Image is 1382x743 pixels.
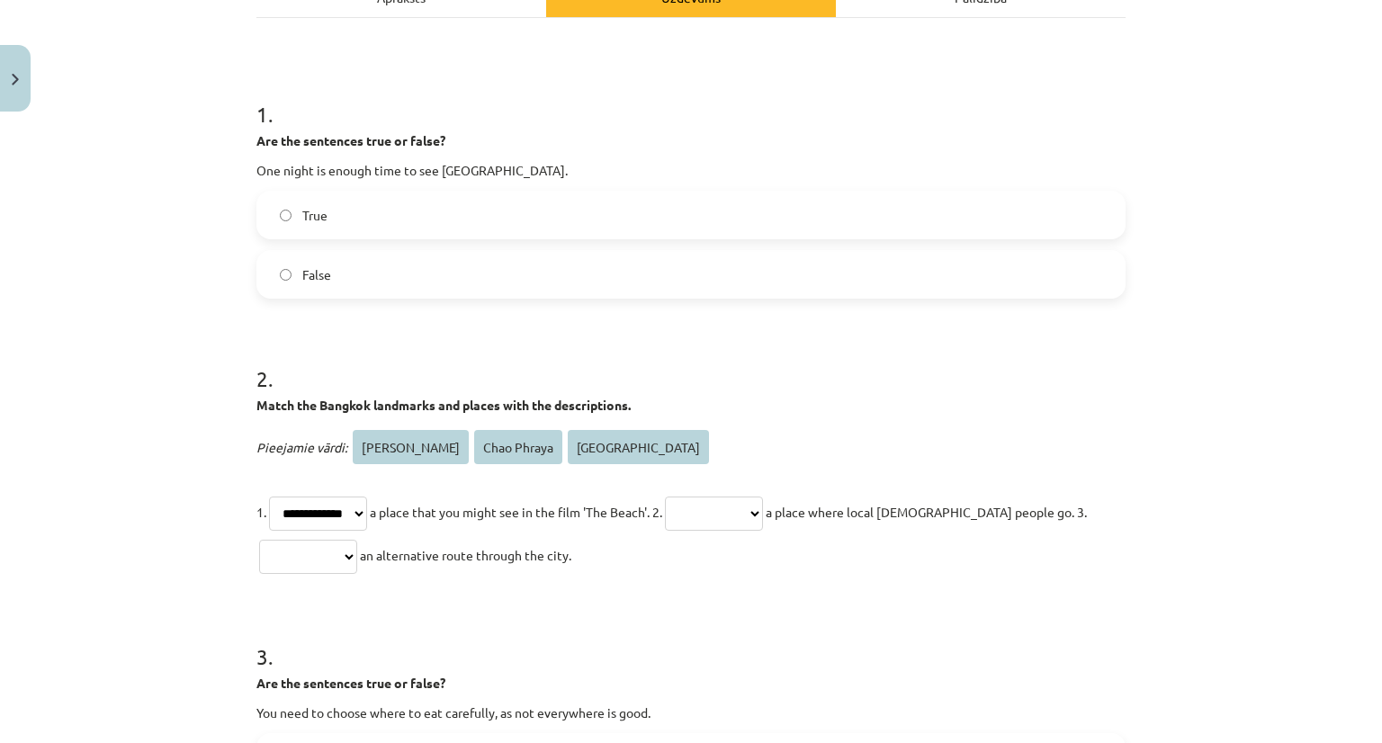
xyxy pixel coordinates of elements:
span: True [302,206,328,225]
strong: Are the sentences true or false? [256,675,445,691]
h1: 3 . [256,613,1126,668]
h1: 2 . [256,335,1126,390]
span: a place that you might see in the film 'The Beach'. 2. [370,504,662,520]
p: You need to choose where to eat carefully, as not everywhere is good. [256,703,1126,722]
span: an alternative route through the city. [360,547,571,563]
img: icon-close-lesson-0947bae3869378f0d4975bcd49f059093ad1ed9edebbc8119c70593378902aed.svg [12,74,19,85]
h1: 1 . [256,70,1126,126]
strong: Are the sentences true or false? [256,132,445,148]
input: True [280,210,292,221]
span: Chao Phraya [474,430,562,464]
span: Pieejamie vārdi: [256,439,347,455]
span: 1. [256,504,266,520]
strong: Match the Bangkok landmarks and places with the descriptions. [256,397,631,413]
span: [GEOGRAPHIC_DATA] [568,430,709,464]
span: [PERSON_NAME] [353,430,469,464]
span: False [302,265,331,284]
span: a place where local [DEMOGRAPHIC_DATA] people go. 3. [766,504,1087,520]
input: False [280,269,292,281]
p: One night is enough time to see [GEOGRAPHIC_DATA]. [256,161,1126,180]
